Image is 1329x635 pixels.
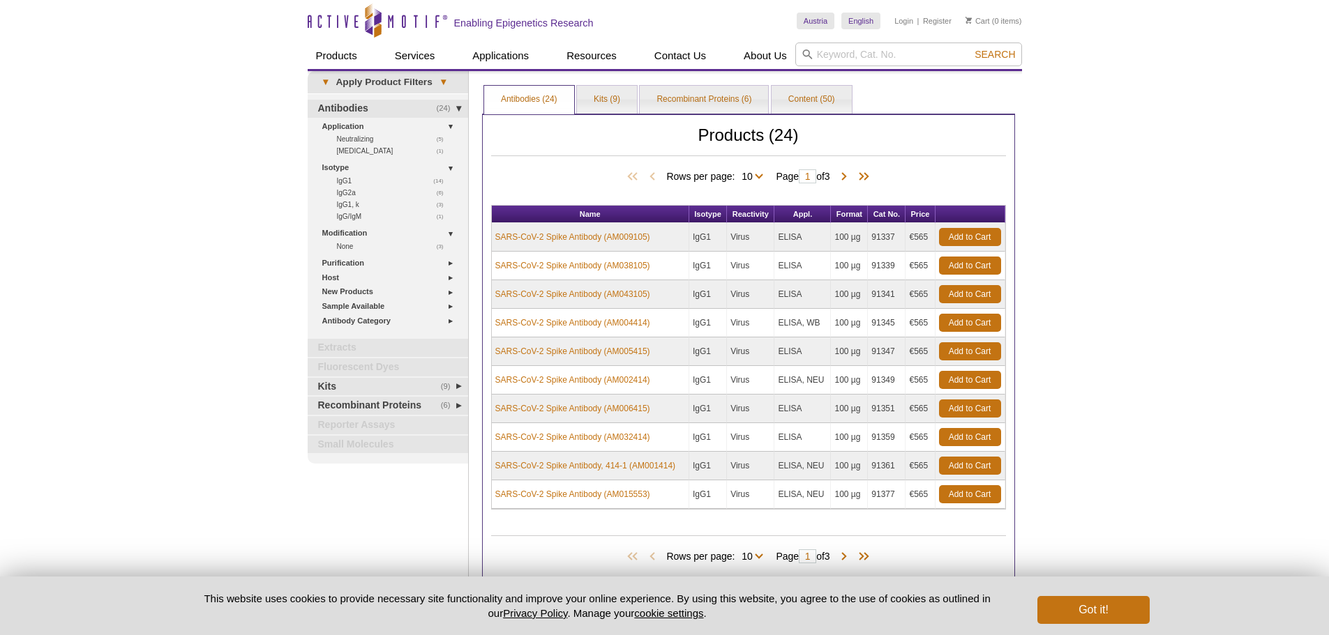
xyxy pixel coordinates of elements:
th: Appl. [774,206,831,223]
td: ELISA, NEU [774,366,831,395]
a: Antibody Category [322,314,460,328]
td: €565 [906,423,935,452]
th: Reactivity [727,206,774,223]
a: Add to Cart [939,485,1001,503]
a: Login [894,16,913,26]
td: 91345 [868,309,906,337]
td: 100 µg [831,395,868,423]
td: 91351 [868,395,906,423]
td: Virus [727,423,774,452]
td: Virus [727,452,774,480]
a: Isotype [322,160,460,175]
h2: Enabling Epigenetics Research [454,17,594,29]
td: ELISA, NEU [774,480,831,509]
a: (3)IgG1, k [337,199,451,211]
span: Page of [769,169,836,183]
td: Virus [727,480,774,509]
a: (14)IgG1 [337,175,451,187]
a: SARS-CoV-2 Spike Antibody (AM015553) [495,488,650,500]
a: Purification [322,256,460,270]
td: Virus [727,223,774,252]
td: ELISA [774,252,831,280]
span: (3) [437,199,451,211]
span: (6) [441,397,458,415]
th: Format [831,206,868,223]
a: Add to Cart [939,399,1001,418]
a: (24)Antibodies [308,100,468,118]
td: €565 [906,280,935,309]
a: Reporter Assays [308,416,468,434]
td: 100 µg [831,223,868,252]
a: About Us [735,43,795,69]
a: Add to Cart [939,457,1001,475]
a: Small Molecules [308,436,468,454]
th: Cat No. [868,206,906,223]
a: Add to Cart [939,228,1001,246]
a: Applications [464,43,537,69]
td: €565 [906,337,935,366]
td: 100 µg [831,280,868,309]
a: Register [923,16,952,26]
span: Rows per page: [666,169,769,183]
td: 91337 [868,223,906,252]
a: English [841,13,880,29]
a: Application [322,119,460,134]
button: cookie settings [634,607,703,619]
td: ELISA [774,395,831,423]
a: SARS-CoV-2 Spike Antibody (AM005415) [495,345,650,358]
span: First Page [624,550,645,564]
span: Last Page [851,550,872,564]
span: Previous Page [645,550,659,564]
td: ELISA, NEU [774,452,831,480]
td: Virus [727,280,774,309]
td: ELISA [774,337,831,366]
a: SARS-CoV-2 Spike Antibody (AM002414) [495,374,650,386]
td: ELISA [774,223,831,252]
th: Isotype [689,206,727,223]
a: Add to Cart [939,342,1001,360]
a: Austria [797,13,834,29]
td: Virus [727,395,774,423]
td: 100 µg [831,480,868,509]
th: Name [492,206,689,223]
a: Modification [322,226,460,240]
td: 100 µg [831,309,868,337]
a: New Products [322,284,460,299]
td: IgG1 [689,452,727,480]
span: First Page [624,170,645,184]
td: 100 µg [831,423,868,452]
span: 3 [825,551,830,562]
a: (5)Neutralizing [337,133,451,145]
li: (0 items) [966,13,1022,29]
td: 100 µg [831,452,868,480]
span: (1) [437,211,451,222]
span: ▾ [315,76,336,89]
a: Fluorescent Dyes [308,358,468,376]
a: SARS-CoV-2 Spike Antibody (AM032414) [495,431,650,443]
td: Virus [727,337,774,366]
p: This website uses cookies to provide necessary site functionality and improve your online experie... [180,591,1015,620]
a: Content (50) [772,86,852,114]
a: Contact Us [646,43,714,69]
span: Search [975,49,1015,60]
a: (6)IgG2a [337,187,451,199]
td: 91347 [868,337,906,366]
td: 91359 [868,423,906,452]
span: (24) [437,100,458,118]
input: Keyword, Cat. No. [795,43,1022,66]
a: SARS-CoV-2 Spike Antibody, 414-1 (AM001414) [495,459,676,472]
span: Next Page [837,550,851,564]
td: IgG1 [689,337,727,366]
td: €565 [906,309,935,337]
a: Add to Cart [939,371,1001,389]
td: Virus [727,252,774,280]
span: (3) [437,240,451,252]
a: Services [386,43,444,69]
td: €565 [906,395,935,423]
td: 91349 [868,366,906,395]
span: (6) [437,187,451,199]
span: (14) [433,175,451,187]
a: SARS-CoV-2 Spike Antibody (AM006415) [495,402,650,415]
span: Page of [769,549,836,563]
